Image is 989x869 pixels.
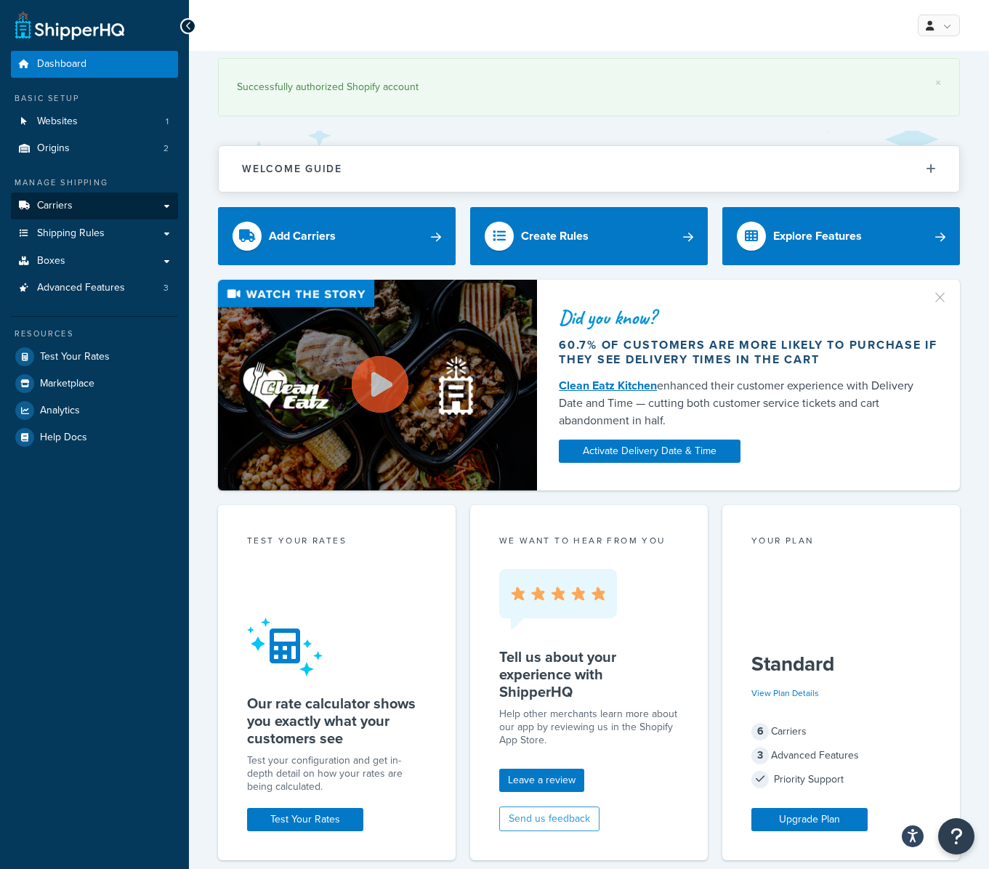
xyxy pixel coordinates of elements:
[559,338,938,367] div: 60.7% of customers are more likely to purchase if they see delivery times in the cart
[751,808,868,831] a: Upgrade Plan
[218,280,537,490] img: Video thumbnail
[40,378,94,390] span: Marketplace
[11,220,178,247] a: Shipping Rules
[499,534,679,547] p: we want to hear from you
[11,275,178,302] li: Advanced Features
[11,51,178,78] a: Dashboard
[751,534,931,551] div: Your Plan
[40,405,80,417] span: Analytics
[751,723,769,740] span: 6
[11,135,178,162] a: Origins2
[470,207,708,265] a: Create Rules
[499,769,584,792] a: Leave a review
[247,695,427,747] h5: Our rate calculator shows you exactly what your customers see
[559,440,740,463] a: Activate Delivery Date & Time
[11,92,178,105] div: Basic Setup
[242,163,342,174] h2: Welcome Guide
[37,116,78,128] span: Websites
[559,377,657,394] a: Clean Eatz Kitchen
[751,769,931,790] div: Priority Support
[11,108,178,135] a: Websites1
[751,747,769,764] span: 3
[499,708,679,747] p: Help other merchants learn more about our app by reviewing us in the Shopify App Store.
[11,177,178,189] div: Manage Shipping
[37,227,105,240] span: Shipping Rules
[499,648,679,700] h5: Tell us about your experience with ShipperHQ
[247,808,363,831] a: Test Your Rates
[11,328,178,340] div: Resources
[11,344,178,370] a: Test Your Rates
[237,77,941,97] div: Successfully authorized Shopify account
[219,146,959,192] button: Welcome Guide
[722,207,960,265] a: Explore Features
[11,193,178,219] a: Carriers
[11,248,178,275] a: Boxes
[11,397,178,424] a: Analytics
[40,432,87,444] span: Help Docs
[37,200,73,212] span: Carriers
[37,255,65,267] span: Boxes
[218,207,456,265] a: Add Carriers
[751,722,931,742] div: Carriers
[40,351,110,363] span: Test Your Rates
[751,687,819,700] a: View Plan Details
[247,754,427,793] div: Test your configuration and get in-depth detail on how your rates are being calculated.
[164,142,169,155] span: 2
[521,226,589,246] div: Create Rules
[37,282,125,294] span: Advanced Features
[773,226,862,246] div: Explore Features
[559,377,938,429] div: enhanced their customer experience with Delivery Date and Time — cutting both customer service ti...
[164,282,169,294] span: 3
[559,307,938,328] div: Did you know?
[11,371,178,397] a: Marketplace
[499,807,600,831] button: Send us feedback
[247,534,427,551] div: Test your rates
[37,142,70,155] span: Origins
[166,116,169,128] span: 1
[11,108,178,135] li: Websites
[37,58,86,70] span: Dashboard
[11,135,178,162] li: Origins
[938,818,974,854] button: Open Resource Center
[11,275,178,302] a: Advanced Features3
[751,652,931,676] h5: Standard
[11,424,178,450] a: Help Docs
[935,77,941,89] a: ×
[269,226,336,246] div: Add Carriers
[751,745,931,766] div: Advanced Features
